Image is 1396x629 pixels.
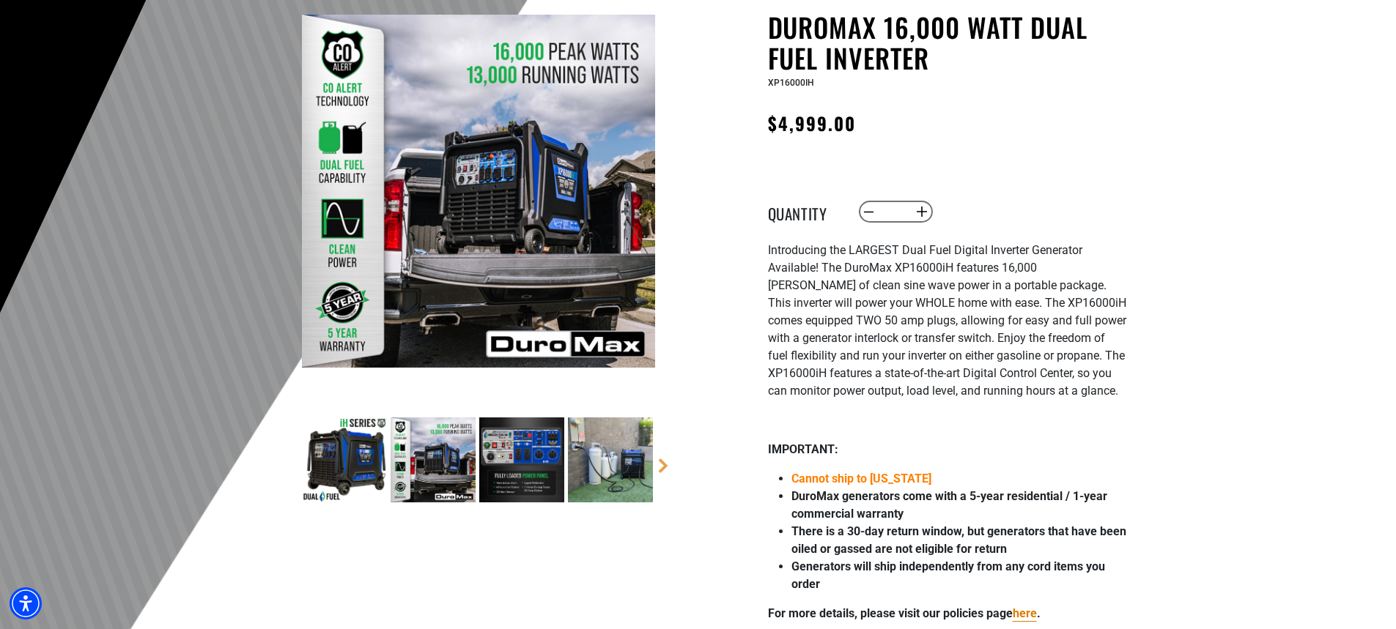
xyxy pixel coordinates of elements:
[791,472,931,485] span: Cannot ship to [US_STATE]
[1013,606,1037,620] a: For more details, please visit our policies page here
[656,458,671,473] a: Next
[791,489,1107,521] strong: DuroMax generators come with a 5-year residential / 1-year commercial warranty
[10,587,42,619] div: Accessibility Menu
[768,442,838,456] strong: IMPORTANT:
[768,606,1041,620] strong: For more details, please visit our policies page .
[791,524,1126,556] strong: There is a 30-day return window, but generators that have been oiled or gassed are not eligible f...
[791,559,1105,591] strong: Generators will ship independently from any cord items you order
[768,202,841,221] label: Quantity
[768,12,1127,73] h1: DuroMax 16,000 Watt Dual Fuel Inverter
[768,243,1126,398] span: Introducing the LARGEST Dual Fuel Digital Inverter Generator Available! The DuroMax XP16000iH fea...
[768,78,814,88] span: XP16000IH
[768,110,857,136] span: $4,999.00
